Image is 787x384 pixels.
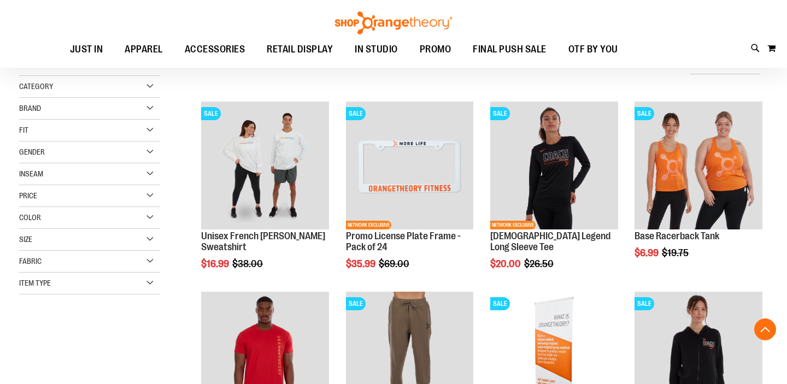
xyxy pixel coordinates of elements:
[662,247,690,258] span: $19.75
[19,147,45,156] span: Gender
[19,126,28,134] span: Fit
[267,37,333,62] span: RETAIL DISPLAY
[70,37,103,62] span: JUST IN
[346,231,461,252] a: Promo License Plate Frame - Pack of 24
[490,102,618,229] img: OTF Ladies Coach FA22 Legend LS Tee - Black primary image
[201,102,329,229] img: Unisex French Terry Crewneck Sweatshirt primary image
[19,191,37,200] span: Price
[635,231,719,241] a: Base Racerback Tank
[201,102,329,231] a: Unisex French Terry Crewneck Sweatshirt primary imageSALE
[490,231,610,252] a: [DEMOGRAPHIC_DATA] Legend Long Sleeve Tee
[201,107,221,120] span: SALE
[568,37,618,62] span: OTF BY YOU
[635,102,762,231] a: Product image for Base Racerback TankSALE
[754,318,776,340] button: Back To Top
[346,258,377,269] span: $35.99
[346,221,391,229] span: NETWORK EXCLUSIVE
[635,107,654,120] span: SALE
[19,104,41,113] span: Brand
[346,297,366,310] span: SALE
[379,258,411,269] span: $69.00
[635,297,654,310] span: SALE
[490,102,618,231] a: OTF Ladies Coach FA22 Legend LS Tee - Black primary imageSALENETWORK EXCLUSIVE
[346,107,366,120] span: SALE
[490,107,510,120] span: SALE
[196,96,334,297] div: product
[490,221,536,229] span: NETWORK EXCLUSIVE
[524,258,555,269] span: $26.50
[490,297,510,310] span: SALE
[19,82,53,91] span: Category
[185,37,245,62] span: ACCESSORIES
[473,37,547,62] span: FINAL PUSH SALE
[19,279,51,287] span: Item Type
[232,258,265,269] span: $38.00
[355,37,398,62] span: IN STUDIO
[485,96,624,297] div: product
[635,102,762,229] img: Product image for Base Racerback Tank
[629,96,768,286] div: product
[19,169,43,178] span: Inseam
[635,247,660,258] span: $6.99
[201,258,231,269] span: $16.99
[125,37,163,62] span: APPAREL
[19,235,32,244] span: Size
[333,11,454,34] img: Shop Orangetheory
[201,231,325,252] a: Unisex French [PERSON_NAME] Sweatshirt
[490,258,522,269] span: $20.00
[346,102,474,231] a: Product image for License Plate Frame White - Pack of 24SALENETWORK EXCLUSIVE
[346,102,474,229] img: Product image for License Plate Frame White - Pack of 24
[340,96,479,297] div: product
[19,257,42,265] span: Fabric
[19,213,41,222] span: Color
[420,37,451,62] span: PROMO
